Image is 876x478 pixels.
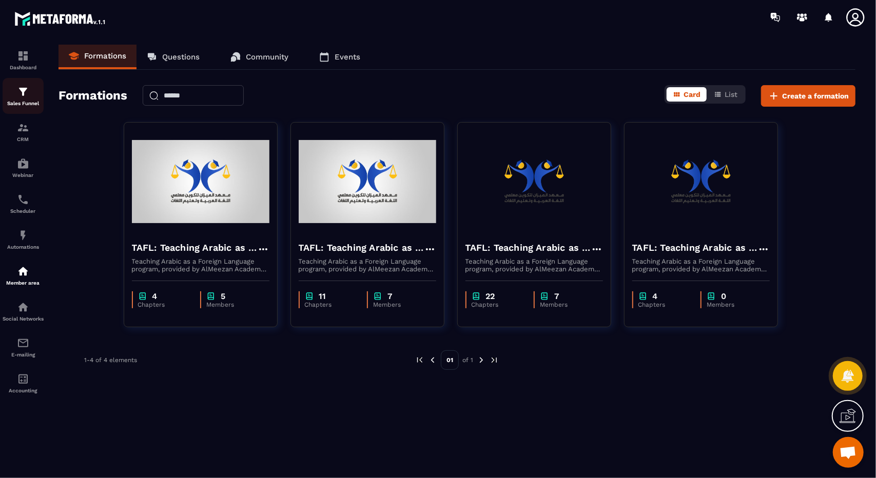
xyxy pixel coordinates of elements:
[761,85,855,107] button: Create a formation
[246,52,288,62] p: Community
[415,355,424,365] img: prev
[124,122,290,340] a: formation-backgroundTAFL: Teaching Arabic as a Foreign Language program - julyTeaching Arabic as ...
[721,291,726,301] p: 0
[465,257,603,273] p: Teaching Arabic as a Foreign Language program, provided by AlMeezan Academy in the [GEOGRAPHIC_DATA]
[138,291,147,301] img: chapter
[3,186,44,222] a: schedulerschedulerScheduler
[319,291,326,301] p: 11
[221,291,225,301] p: 5
[3,208,44,214] p: Scheduler
[305,291,314,301] img: chapter
[554,291,559,301] p: 7
[3,244,44,250] p: Automations
[3,42,44,78] a: formationformationDashboard
[59,45,137,69] a: Formations
[3,101,44,106] p: Sales Funnel
[684,90,700,98] span: Card
[59,85,127,107] h2: Formations
[309,45,371,69] a: Events
[477,355,486,365] img: next
[3,114,44,150] a: formationformationCRM
[486,291,495,301] p: 22
[3,222,44,257] a: automationsautomationsAutomations
[17,86,29,98] img: formation
[3,65,44,70] p: Dashboard
[299,130,436,233] img: formation-background
[490,355,499,365] img: next
[138,301,190,308] p: Chapters
[3,329,44,365] a: emailemailE-mailing
[540,301,593,308] p: Members
[540,291,549,301] img: chapter
[162,52,200,62] p: Questions
[3,136,44,142] p: CRM
[17,301,29,313] img: social-network
[17,229,29,242] img: automations
[17,373,29,385] img: accountant
[782,91,849,101] span: Create a formation
[305,301,357,308] p: Chapters
[373,301,426,308] p: Members
[725,90,737,98] span: List
[17,265,29,277] img: automations
[17,122,29,134] img: formation
[17,50,29,62] img: formation
[3,365,44,401] a: accountantaccountantAccounting
[299,257,436,273] p: Teaching Arabic as a Foreign Language program, provided by AlMeezan Academy in the [GEOGRAPHIC_DATA]
[638,301,691,308] p: Chapters
[132,257,269,273] p: Teaching Arabic as a Foreign Language program, provided by AlMeezan Academy in the [GEOGRAPHIC_DATA]
[638,291,648,301] img: chapter
[708,87,744,102] button: List
[3,280,44,286] p: Member area
[17,193,29,206] img: scheduler
[632,257,770,273] p: Teaching Arabic as a Foreign Language program, provided by AlMeezan Academy in the [GEOGRAPHIC_DATA]
[299,241,424,255] h4: TAFL: Teaching Arabic as a Foreign Language program - June
[465,130,603,233] img: formation-background
[3,352,44,357] p: E-mailing
[3,150,44,186] a: automationsautomationsWebinar
[3,172,44,178] p: Webinar
[206,301,259,308] p: Members
[3,257,44,293] a: automationsautomationsMember area
[206,291,216,301] img: chapter
[632,241,757,255] h4: TAFL: Teaching Arabic as a Foreign Language program - august
[632,130,770,233] img: formation-background
[624,122,791,340] a: formation-backgroundTAFL: Teaching Arabic as a Foreign Language program - augustTeaching Arabic a...
[3,78,44,114] a: formationformationSales Funnel
[132,130,269,233] img: formation-background
[17,157,29,170] img: automations
[707,301,760,308] p: Members
[465,241,591,255] h4: TAFL: Teaching Arabic as a Foreign Language program
[441,350,459,370] p: 01
[152,291,158,301] p: 4
[14,9,107,28] img: logo
[137,45,210,69] a: Questions
[428,355,437,365] img: prev
[833,437,864,468] a: Ouvrir le chat
[462,356,473,364] p: of 1
[472,301,524,308] p: Chapters
[3,293,44,329] a: social-networksocial-networkSocial Networks
[335,52,360,62] p: Events
[84,356,137,364] p: 1-4 of 4 elements
[17,337,29,349] img: email
[3,316,44,322] p: Social Networks
[387,291,392,301] p: 7
[84,51,126,61] p: Formations
[707,291,716,301] img: chapter
[472,291,481,301] img: chapter
[667,87,707,102] button: Card
[290,122,457,340] a: formation-backgroundTAFL: Teaching Arabic as a Foreign Language program - JuneTeaching Arabic as ...
[132,241,257,255] h4: TAFL: Teaching Arabic as a Foreign Language program - july
[3,388,44,393] p: Accounting
[653,291,658,301] p: 4
[220,45,299,69] a: Community
[457,122,624,340] a: formation-backgroundTAFL: Teaching Arabic as a Foreign Language programTeaching Arabic as a Forei...
[373,291,382,301] img: chapter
